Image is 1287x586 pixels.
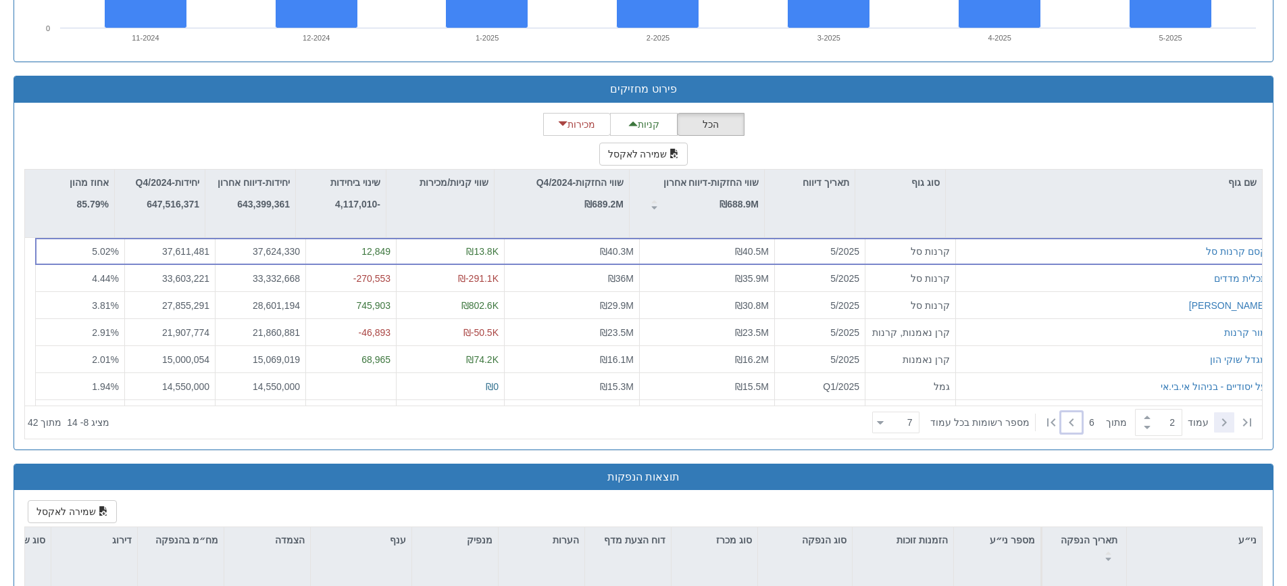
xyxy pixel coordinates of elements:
text: 1-2025 [476,34,499,42]
div: ‏ מתוך [867,408,1259,437]
div: 14,550,000 [221,379,300,393]
div: תכלית מדדים [1214,271,1267,285]
span: ₪15.3M [600,381,634,391]
div: 5.02 % [41,245,119,258]
div: 5/2025 [780,325,859,339]
text: 3-2025 [817,34,840,42]
span: ₪29.9M [600,299,634,310]
div: 28,601,194 [221,298,300,312]
span: ₪-50.5K [463,326,499,337]
h3: פירוט מחזיקים [24,83,1263,95]
button: [PERSON_NAME] [1189,298,1267,312]
span: ₪74.2K [466,353,499,364]
strong: 643,399,361 [237,199,290,210]
span: ‏מספר רשומות בכל עמוד [930,416,1030,429]
div: 5/2025 [780,352,859,366]
span: ₪15.5M [735,381,769,391]
button: מגדל שוקי הון [1210,352,1267,366]
div: קרנות סל [871,245,950,258]
span: ₪802.6K [461,299,499,310]
div: 21,907,774 [130,325,209,339]
div: 5/2025 [780,271,859,285]
div: גמל [871,379,950,393]
div: הערות [499,527,584,553]
div: ני״ע [1127,527,1262,553]
div: סוג גוף [855,170,945,195]
span: 6 [1089,416,1106,429]
span: ₪-291.1K [458,272,499,283]
div: דירוג [51,527,137,553]
button: שמירה לאקסל [28,500,117,523]
text: 5-2025 [1159,34,1182,42]
div: דוח הצעת מדף [585,527,671,568]
strong: ₪688.9M [720,199,759,210]
div: 5/2025 [780,245,859,258]
p: יחידות-Q4/2024 [136,175,199,190]
strong: -4,117,010 [335,199,380,210]
div: 15,000,054 [130,352,209,366]
text: 12-2024 [303,34,330,42]
div: 2.91 % [41,325,119,339]
button: על יסודיים - בניהול אי.בי.אי [1161,379,1267,393]
button: שמירה לאקסל [599,143,688,166]
div: 745,903 [311,298,390,312]
div: קסם קרנות סל [1206,245,1267,258]
span: ₪16.1M [600,353,634,364]
div: סוג הנפקה [758,527,852,553]
div: קרן נאמנות [871,352,950,366]
div: מספר ני״ע [954,527,1040,553]
text: 2-2025 [647,34,670,42]
div: מנפיק [412,527,498,553]
div: הזמנות זוכות [853,527,953,553]
div: 37,611,481 [130,245,209,258]
p: שווי החזקות-Q4/2024 [536,175,624,190]
span: ₪40.3M [600,246,634,257]
div: 33,332,668 [221,271,300,285]
div: 1.94 % [41,379,119,393]
span: ₪23.5M [600,326,634,337]
span: ₪35.9M [735,272,769,283]
div: ענף [311,527,411,553]
button: הכל [677,113,745,136]
text: 4-2025 [988,34,1011,42]
span: ₪40.5M [735,246,769,257]
div: -46,893 [311,325,390,339]
div: שווי קניות/מכירות [386,170,494,195]
div: קרנות סל [871,271,950,285]
div: 3.81 % [41,298,119,312]
div: 4.44 % [41,271,119,285]
h3: תוצאות הנפקות [24,471,1263,483]
strong: 85.79% [77,199,109,210]
div: סוג מכרז [672,527,757,553]
button: מור קרנות [1224,325,1267,339]
div: 12,849 [311,245,390,258]
strong: 647,516,371 [147,199,199,210]
strong: ₪689.2M [584,199,624,210]
span: ₪23.5M [735,326,769,337]
div: -270,553 [311,271,390,285]
div: הצמדה [224,527,310,553]
div: תאריך הנפקה [1042,527,1126,568]
div: קרן נאמנות, קרנות סל [871,325,950,339]
div: 37,624,330 [221,245,300,258]
div: ‏מציג 8 - 14 ‏ מתוך 42 [28,408,109,437]
div: 14,550,000 [130,379,209,393]
button: מכירות [543,113,611,136]
button: קניות [610,113,678,136]
text: 11-2024 [132,34,159,42]
p: אחוז מהון [70,175,109,190]
text: 0 [46,24,50,32]
div: 33,603,221 [130,271,209,285]
span: ₪13.8K [466,246,499,257]
p: שינוי ביחידות [330,175,380,190]
div: 68,965 [311,352,390,366]
div: קרנות סל [871,298,950,312]
div: שם גוף [946,170,1262,195]
div: Q1/2025 [780,379,859,393]
div: 5/2025 [780,298,859,312]
div: 2.01 % [41,352,119,366]
p: יחידות-דיווח אחרון [218,175,290,190]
